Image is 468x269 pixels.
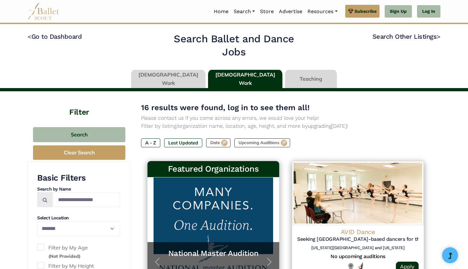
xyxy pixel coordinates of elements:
h3: Featured Organizations [153,164,274,175]
a: Sign Up [385,5,412,18]
input: Search by names... [53,192,120,207]
label: A - Z [141,138,160,147]
label: Date [206,138,230,147]
a: Store [257,5,276,18]
a: Home [211,5,231,18]
p: Please contact us if you come across any errors, we would love your help! [141,114,430,122]
h5: No upcoming auditions [297,253,419,260]
a: Subscribe [345,5,380,18]
p: Filter by listing/organization name, location, age, height, and more by [DATE]! [141,122,430,130]
span: Subscribe [355,8,377,15]
h2: Search Ballet and Dance Jobs [162,32,306,59]
h3: Basic Filters [37,173,120,183]
a: Log In [417,5,440,18]
a: Search [231,5,257,18]
a: <Go to Dashboard [28,33,82,40]
li: [DEMOGRAPHIC_DATA] Work [207,70,284,88]
li: [DEMOGRAPHIC_DATA] Work [130,70,207,88]
h5: Seeking [GEOGRAPHIC_DATA]-based dancers for the 2025 Performance Season [297,236,419,243]
span: 16 results were found, log in to see them all! [141,103,310,112]
button: Search [33,127,125,142]
a: National Master Audition [154,249,273,258]
h4: Search by Name [37,186,120,192]
li: Teaching [284,70,338,88]
h4: Select Location [37,215,120,221]
code: < [28,32,31,40]
a: Search Other Listings> [372,33,440,40]
img: gem.svg [348,8,353,15]
h6: [US_STATE][GEOGRAPHIC_DATA] and [US_STATE] [297,245,419,251]
a: Resources [305,5,340,18]
a: Advertise [276,5,305,18]
button: Clear Search [33,145,125,160]
label: Last Updated [164,138,202,147]
img: Logo [292,161,424,225]
h4: Filter [28,91,131,118]
code: > [437,32,440,40]
small: (Not Provided) [48,253,80,259]
label: Filter by My Age [37,244,120,260]
label: Upcoming Auditions [234,138,290,147]
h4: AVID Dance [297,228,419,236]
a: upgrading [308,123,331,129]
